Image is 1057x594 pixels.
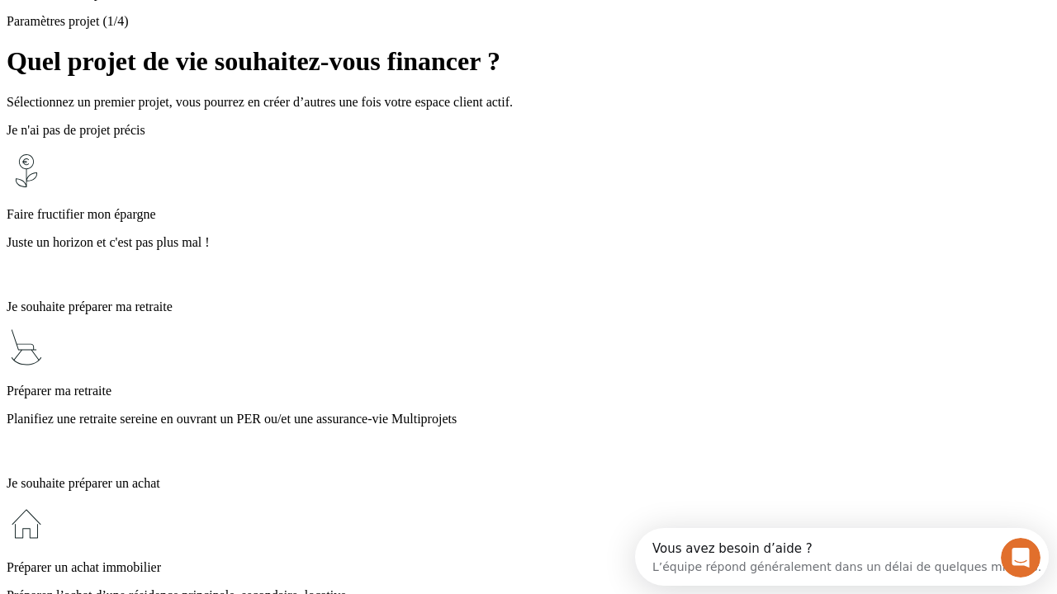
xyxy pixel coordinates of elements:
[7,476,1050,491] p: Je souhaite préparer un achat
[7,207,1050,222] p: Faire fructifier mon épargne
[7,95,513,109] span: Sélectionnez un premier projet, vous pourrez en créer d’autres une fois votre espace client actif.
[17,27,406,45] div: L’équipe répond généralement dans un délai de quelques minutes.
[7,14,1050,29] p: Paramètres projet (1/4)
[7,123,1050,138] p: Je n'ai pas de projet précis
[17,14,406,27] div: Vous avez besoin d’aide ?
[7,560,1050,575] p: Préparer un achat immobilier
[635,528,1049,586] iframe: Intercom live chat discovery launcher
[7,412,1050,427] p: Planifiez une retraite sereine en ouvrant un PER ou/et une assurance-vie Multiprojets
[7,299,1050,314] p: Je souhaite préparer ma retraite
[1001,538,1040,577] iframe: Intercom live chat
[7,235,1050,250] p: Juste un horizon et c'est pas plus mal !
[7,384,1050,398] p: Préparer ma retraite
[7,46,1050,77] h1: Quel projet de vie souhaitez-vous financer ?
[7,7,455,52] div: Ouvrir le Messenger Intercom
